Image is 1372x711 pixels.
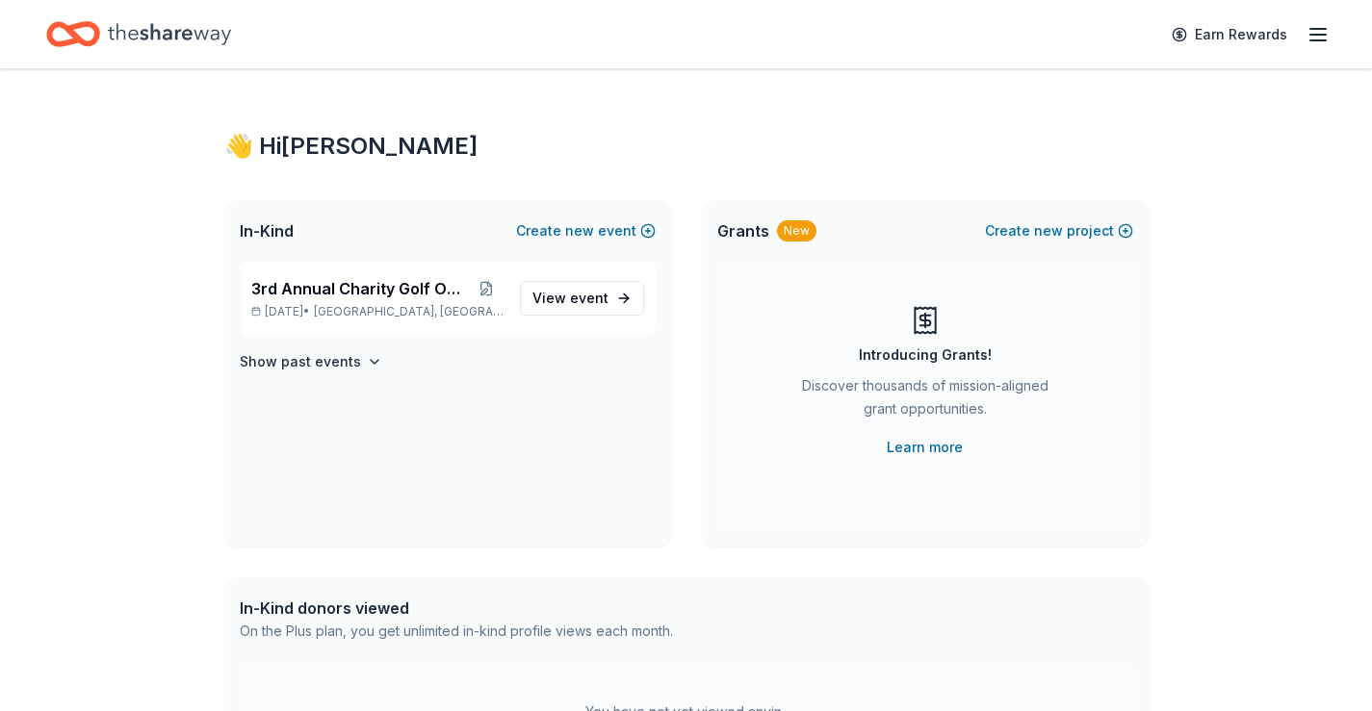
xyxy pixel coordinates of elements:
[224,131,1149,162] div: 👋 Hi [PERSON_NAME]
[532,287,608,310] span: View
[565,219,594,242] span: new
[240,350,361,373] h4: Show past events
[1160,17,1299,52] a: Earn Rewards
[240,350,382,373] button: Show past events
[717,219,769,242] span: Grants
[314,304,504,319] span: [GEOGRAPHIC_DATA], [GEOGRAPHIC_DATA]
[1034,219,1063,242] span: new
[240,219,294,242] span: In-Kind
[985,219,1133,242] button: Createnewproject
[240,597,673,620] div: In-Kind donors viewed
[887,436,963,459] a: Learn more
[520,281,644,316] a: View event
[251,277,469,300] span: 3rd Annual Charity Golf Outing
[859,343,992,367] div: Introducing Grants!
[46,12,231,57] a: Home
[516,219,656,242] button: Createnewevent
[777,220,816,241] div: New
[570,290,608,306] span: event
[240,620,673,643] div: On the Plus plan, you get unlimited in-kind profile views each month.
[251,304,505,319] p: [DATE] •
[794,374,1056,428] div: Discover thousands of mission-aligned grant opportunities.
